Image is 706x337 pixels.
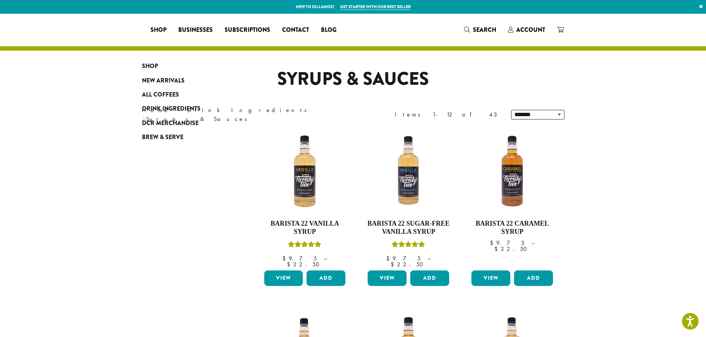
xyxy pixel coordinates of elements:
span: Contact [282,26,309,35]
a: Drink Ingredients [188,106,312,114]
nav: Breadcrumb [142,106,342,124]
a: Barista 22 Vanilla SyrupRated 5.00 out of 5 [262,129,348,267]
span: – [531,239,534,247]
a: View [368,270,407,286]
a: Shop [142,59,231,73]
a: New Arrivals [142,73,231,87]
a: Shop [145,24,172,36]
a: Drink Ingredients [142,102,231,116]
span: – [428,255,431,262]
span: Drink Ingredients [142,104,200,114]
span: $ [490,239,496,247]
a: View [264,270,303,286]
span: $ [494,245,501,253]
h4: Barista 22 Vanilla Syrup [262,220,348,236]
a: Get started with our best seller [340,4,411,10]
span: $ [287,260,293,268]
span: Blog [321,26,337,35]
a: Barista 22 Caramel Syrup [470,129,555,267]
a: DCR Merchandise [142,116,231,130]
img: CARAMEL-1-300x300.png [470,129,555,214]
bdi: 9.75 [386,255,421,262]
a: Barista 22 Sugar-Free Vanilla SyrupRated 5.00 out of 5 [366,129,451,267]
div: Rated 5.00 out of 5 [392,240,425,251]
a: All Coffees [142,88,231,102]
bdi: 22.50 [287,260,323,268]
a: Search [458,24,502,36]
span: Shop [142,62,158,71]
h4: Barista 22 Caramel Syrup [470,220,555,236]
span: Search [473,26,496,34]
span: Brew & Serve [142,133,183,142]
span: New Arrivals [142,76,185,85]
a: View [471,270,510,286]
h4: Barista 22 Sugar-Free Vanilla Syrup [366,220,451,236]
span: Subscriptions [225,26,270,35]
span: Shop [150,26,166,35]
span: – [324,255,327,262]
span: Account [516,26,545,34]
button: Add [306,270,345,286]
div: Items 1-12 of 43 [395,110,500,119]
img: VANILLA-300x300.png [262,129,347,214]
span: Businesses [178,26,213,35]
button: Add [410,270,449,286]
span: $ [282,255,289,262]
div: Rated 5.00 out of 5 [288,240,321,251]
button: Add [514,270,553,286]
bdi: 9.75 [282,255,317,262]
span: DCR Merchandise [142,119,199,128]
img: SF-VANILLA-300x300.png [366,129,451,214]
bdi: 9.75 [490,239,524,247]
a: Brew & Serve [142,130,231,144]
span: $ [386,255,392,262]
span: $ [391,260,397,268]
bdi: 22.50 [494,245,530,253]
bdi: 22.50 [391,260,427,268]
span: All Coffees [142,90,179,100]
h1: Syrups & Sauces [136,68,570,90]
